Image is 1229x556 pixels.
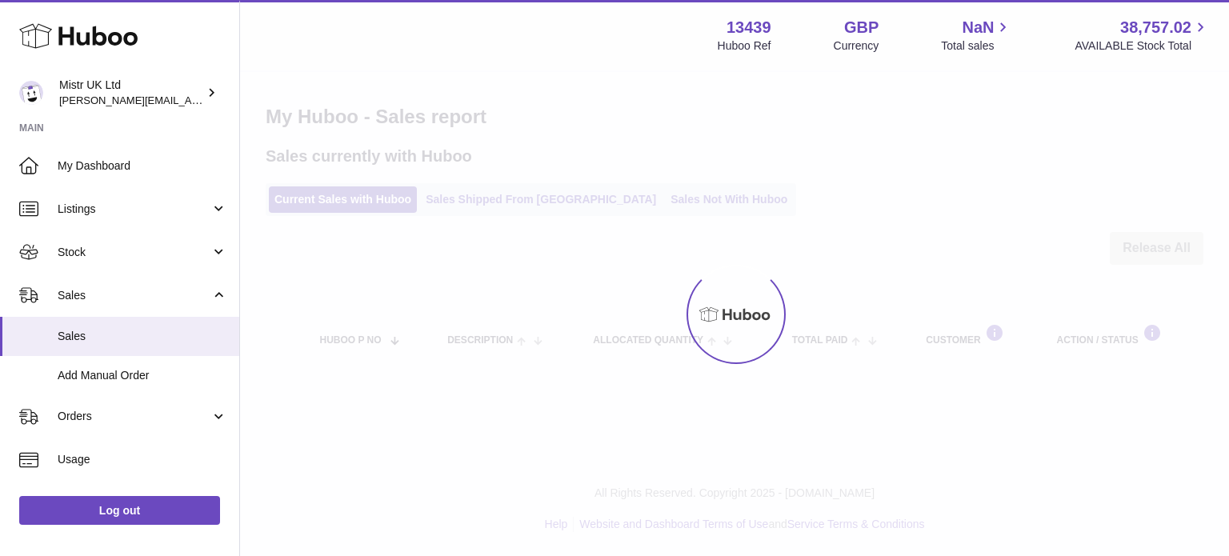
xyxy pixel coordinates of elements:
[59,94,321,106] span: [PERSON_NAME][EMAIL_ADDRESS][DOMAIN_NAME]
[727,17,771,38] strong: 13439
[844,17,879,38] strong: GBP
[58,245,210,260] span: Stock
[19,496,220,525] a: Log out
[58,368,227,383] span: Add Manual Order
[58,452,227,467] span: Usage
[58,329,227,344] span: Sales
[59,78,203,108] div: Mistr UK Ltd
[58,409,210,424] span: Orders
[941,38,1012,54] span: Total sales
[58,158,227,174] span: My Dashboard
[941,17,1012,54] a: NaN Total sales
[962,17,994,38] span: NaN
[718,38,771,54] div: Huboo Ref
[1075,17,1210,54] a: 38,757.02 AVAILABLE Stock Total
[834,38,879,54] div: Currency
[58,202,210,217] span: Listings
[1075,38,1210,54] span: AVAILABLE Stock Total
[58,288,210,303] span: Sales
[1120,17,1191,38] span: 38,757.02
[19,81,43,105] img: alex@mistr.co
